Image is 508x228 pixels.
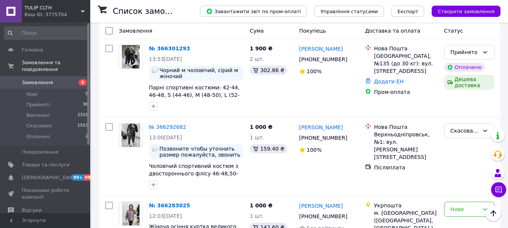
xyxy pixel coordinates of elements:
span: Чорний м чоловічий, сірий м жіночий [159,67,241,79]
span: Виконані [26,112,50,119]
img: Фото товару [122,45,140,68]
span: Замовлення та повідомлення [22,59,90,73]
a: [PERSON_NAME] [299,202,343,210]
span: [DEMOGRAPHIC_DATA] [22,174,77,181]
span: 2 шт. [250,56,264,62]
span: Відгуки [22,207,41,214]
button: Чат з покупцем [491,182,506,197]
a: [PERSON_NAME] [299,124,343,131]
span: 1 шт. [250,134,264,140]
img: Фото товару [122,202,140,225]
span: 12:03[DATE] [149,213,182,219]
span: TULIP CLTH [24,5,81,11]
div: Оплачено [444,63,485,72]
span: Cума [250,28,264,34]
button: Наверх [485,205,501,221]
span: 36 [83,101,88,108]
div: Укрпошта [374,202,438,209]
div: Нова Пошта [374,123,438,131]
span: 1 000 ₴ [250,202,273,208]
a: № 366283025 [149,202,190,208]
a: Парні спортивні костюми: 42-44, 46-48, S (44-46), M (48-50), L (52-54) графіт, молоко , чорний [149,85,240,106]
div: Прийнято [450,48,479,56]
span: 1 000 ₴ [250,124,273,130]
img: :speech_balloon: [152,67,158,73]
span: Створити замовлення [438,9,494,14]
span: 13:00[DATE] [149,134,182,140]
div: Післяплата [374,164,438,171]
span: Скасовані [26,122,52,129]
div: Дешева доставка [444,75,494,90]
span: 100% [307,68,322,74]
span: Управління статусами [320,9,378,14]
div: 159.40 ₴ [250,144,287,153]
div: Нове [450,205,479,213]
span: Замовлення [119,28,152,34]
div: [PHONE_NUMBER] [298,133,349,143]
div: Ваш ID: 3775704 [24,11,90,18]
span: Завантажити звіт по пром-оплаті [206,8,301,15]
span: Замовлення [22,79,53,86]
span: Експорт [397,9,419,14]
div: Скасовано [450,127,479,135]
a: Фото товару [119,202,143,226]
h1: Список замовлень [113,7,189,16]
span: Прийняті [26,101,50,108]
button: Створити замовлення [432,6,500,17]
span: 2 [85,133,88,140]
a: Додати ЕН [374,79,404,85]
div: Нова Пошта [374,45,438,52]
button: Експорт [391,6,425,17]
div: [PHONE_NUMBER] [298,54,349,65]
span: Статус [444,28,463,34]
span: Показники роботи компанії [22,187,70,201]
span: Нові [26,91,37,98]
div: Верхньодніпровськ, №1: вул. [PERSON_NAME][STREET_ADDRESS] [374,131,438,161]
span: 100% [307,147,322,153]
img: Фото товару [121,124,140,147]
div: Пром-оплата [374,88,438,96]
a: № 366301293 [149,45,190,51]
div: [PHONE_NUMBER] [298,211,349,222]
span: Головна [22,47,43,53]
div: [GEOGRAPHIC_DATA], №135 (до 30 кг): вул. [STREET_ADDRESS] [374,52,438,75]
input: Пошук [4,26,89,40]
span: 5 [85,91,88,98]
span: Доставка та оплата [365,28,420,34]
span: 1553 [77,122,88,129]
span: Товари та послуги [22,162,70,168]
span: Позвоните чтобы уточнить размер пожалуйста, звонить [PERSON_NAME]. [159,146,241,158]
a: Чоловічий спортивний костюм з двостороннього флісу 46-48,50-52 чорний ,хакі, графіт , синій [149,163,238,184]
a: Фото товару [119,123,143,147]
img: :speech_balloon: [152,146,158,152]
span: 2319 [77,112,88,119]
span: 99+ [71,174,84,181]
div: 302.86 ₴ [250,66,287,75]
span: 1 900 ₴ [250,45,273,51]
span: 5 [79,79,86,86]
span: 99+ [84,174,96,181]
span: 13:53[DATE] [149,56,182,62]
button: Завантажити звіт по пром-оплаті [200,6,307,17]
a: Фото товару [119,45,143,69]
span: Оплачені [26,133,50,140]
span: Повідомлення [22,149,58,156]
span: Покупець [299,28,326,34]
a: № 366292682 [149,124,186,130]
span: 1 шт. [250,213,264,219]
a: [PERSON_NAME] [299,45,343,53]
button: Управління статусами [314,6,384,17]
a: Створити замовлення [424,8,500,14]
